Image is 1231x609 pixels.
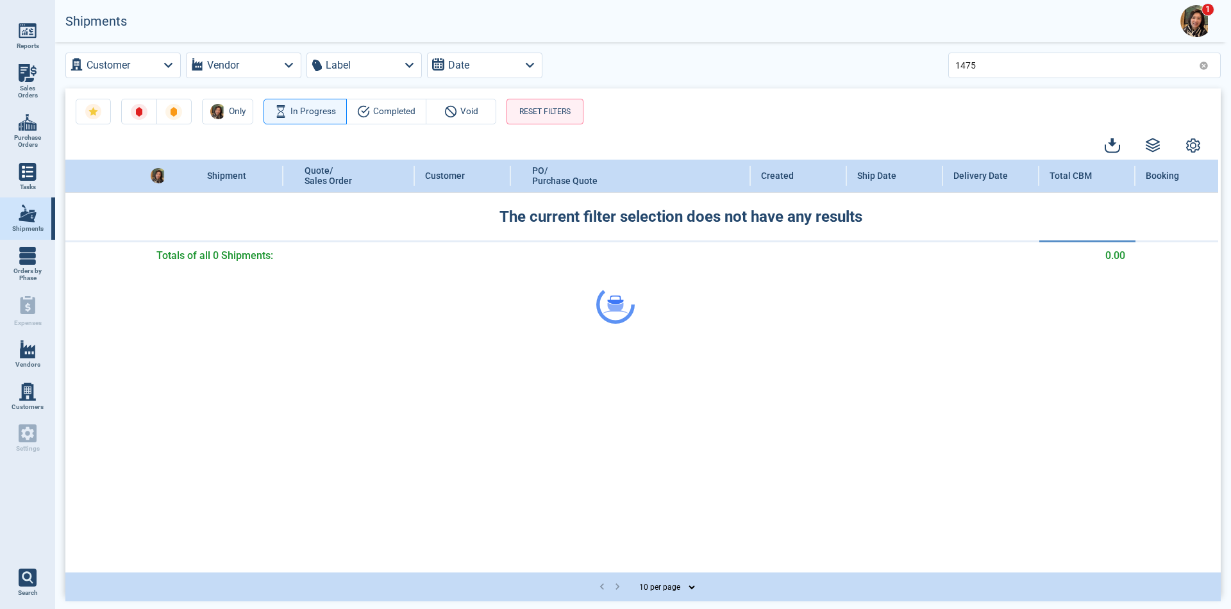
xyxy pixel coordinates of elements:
[20,183,36,191] span: Tasks
[12,225,44,233] span: Shipments
[19,383,37,401] img: menu_icon
[19,163,37,181] img: menu_icon
[18,589,38,597] span: Search
[10,267,45,282] span: Orders by Phase
[19,247,37,265] img: menu_icon
[19,64,37,82] img: menu_icon
[17,42,39,50] span: Reports
[19,113,37,131] img: menu_icon
[12,403,44,411] span: Customers
[19,204,37,222] img: menu_icon
[19,340,37,358] img: menu_icon
[10,134,45,149] span: Purchase Orders
[10,85,45,99] span: Sales Orders
[19,22,37,40] img: menu_icon
[15,361,40,369] span: Vendors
